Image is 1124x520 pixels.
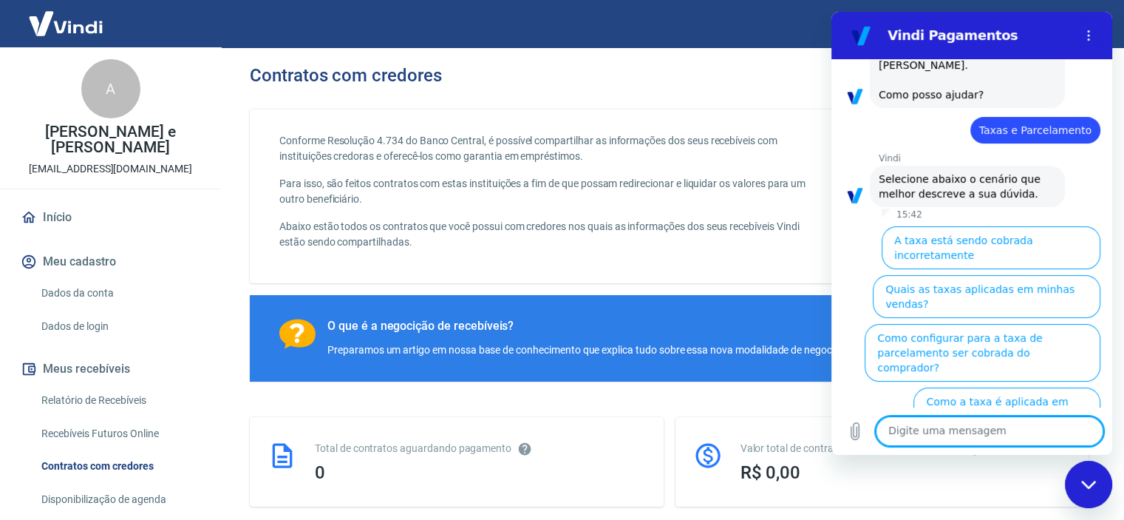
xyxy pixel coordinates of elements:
[18,246,203,278] button: Meu cadastro
[250,65,442,86] h3: Contratos com credores
[81,59,140,118] div: A
[35,278,203,308] a: Dados da conta
[18,353,203,385] button: Meus recebíveis
[315,441,646,456] div: Total de contratos aguardando pagamento
[279,219,825,250] p: Abaixo estão todos os contratos que você possui com credores nos quais as informações dos seus re...
[831,12,1112,455] iframe: Janela de mensagens
[279,133,825,164] p: Conforme Resolução 4.734 do Banco Central, é possível compartilhar as informações dos seus recebí...
[35,419,203,449] a: Recebíveis Futuros Online
[1053,10,1106,38] button: Sair
[35,311,203,342] a: Dados de login
[327,319,938,334] div: O que é a negocição de recebíveis?
[315,462,646,483] div: 0
[740,462,801,483] span: R$ 0,00
[29,161,192,177] p: [EMAIL_ADDRESS][DOMAIN_NAME]
[35,451,203,482] a: Contratos com credores
[35,484,203,515] a: Disponibilização de agenda
[327,342,938,358] div: Preparamos um artigo em nossa base de conhecimento que explica tudo sobre essa nova modalidade de...
[35,385,203,416] a: Relatório de Recebíveis
[517,442,532,456] svg: Esses contratos não se referem à Vindi, mas sim a outras instituições.
[1065,461,1112,508] iframe: Botão para abrir a janela de mensagens, conversa em andamento
[18,1,114,46] img: Vindi
[18,201,203,234] a: Início
[12,124,209,155] p: [PERSON_NAME] e [PERSON_NAME]
[279,319,316,349] img: Ícone com um ponto de interrogação.
[740,441,1072,456] div: Valor total de contratos aguardando pagamento
[279,176,825,207] p: Para isso, são feitos contratos com estas instituições a fim de que possam redirecionar e liquida...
